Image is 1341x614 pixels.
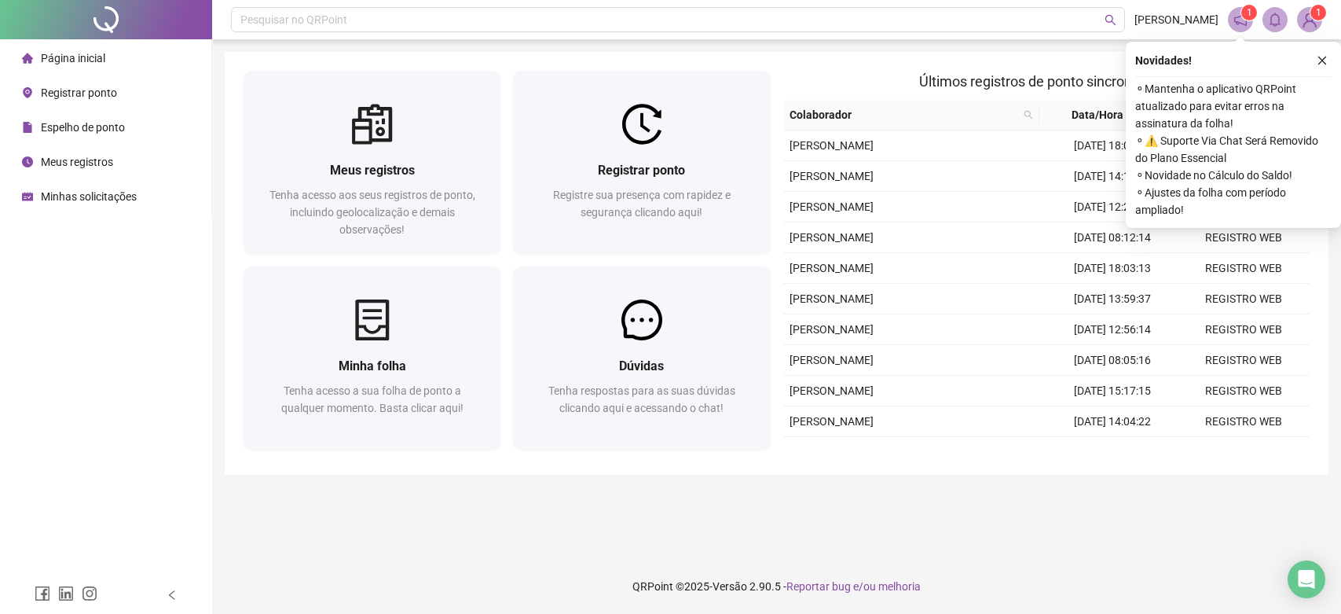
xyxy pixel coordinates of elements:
[41,121,125,134] span: Espelho de ponto
[41,156,113,168] span: Meus registros
[1046,284,1178,314] td: [DATE] 13:59:37
[1105,14,1116,26] span: search
[22,191,33,202] span: schedule
[1178,406,1310,437] td: REGISTRO WEB
[1046,253,1178,284] td: [DATE] 18:03:13
[339,358,406,373] span: Minha folha
[1178,437,1310,468] td: REGISTRO WEB
[1046,192,1178,222] td: [DATE] 12:29:08
[919,73,1173,90] span: Últimos registros de ponto sincronizados
[41,190,137,203] span: Minhas solicitações
[41,86,117,99] span: Registrar ponto
[1024,110,1033,119] span: search
[82,586,97,601] span: instagram
[1046,345,1178,376] td: [DATE] 08:05:16
[1046,314,1178,345] td: [DATE] 12:56:14
[330,163,415,178] span: Meus registros
[1178,376,1310,406] td: REGISTRO WEB
[790,323,874,336] span: [PERSON_NAME]
[790,170,874,182] span: [PERSON_NAME]
[1135,52,1192,69] span: Novidades !
[790,384,874,397] span: [PERSON_NAME]
[167,590,178,601] span: left
[22,53,33,64] span: home
[35,586,50,601] span: facebook
[1317,55,1328,66] span: close
[1298,8,1321,31] img: 83940
[553,189,731,219] span: Registre sua presença com rapidez e segurança clicando aqui!
[22,87,33,98] span: environment
[790,231,874,244] span: [PERSON_NAME]
[1288,561,1325,598] div: Open Intercom Messenger
[1178,253,1310,284] td: REGISTRO WEB
[1046,131,1178,161] td: [DATE] 18:06:55
[1310,5,1326,20] sup: Atualize o seu contato no menu Meus Dados
[1178,314,1310,345] td: REGISTRO WEB
[269,189,475,236] span: Tenha acesso aos seus registros de ponto, incluindo geolocalização e demais observações!
[1046,376,1178,406] td: [DATE] 15:17:15
[281,384,463,414] span: Tenha acesso a sua folha de ponto a qualquer momento. Basta clicar aqui!
[212,559,1341,614] footer: QRPoint © 2025 - 2.90.5 -
[1046,406,1178,437] td: [DATE] 14:04:22
[1241,5,1257,20] sup: 1
[786,580,921,593] span: Reportar bug e/ou melhoria
[713,580,747,593] span: Versão
[619,358,664,373] span: Dúvidas
[244,267,500,450] a: Minha folhaTenha acesso a sua folha de ponto a qualquer momento. Basta clicar aqui!
[1316,7,1321,18] span: 1
[22,156,33,167] span: clock-circle
[790,415,874,428] span: [PERSON_NAME]
[790,200,874,213] span: [PERSON_NAME]
[598,163,685,178] span: Registrar ponto
[790,292,874,305] span: [PERSON_NAME]
[1046,161,1178,192] td: [DATE] 14:11:59
[1135,132,1332,167] span: ⚬ ⚠️ Suporte Via Chat Será Removido do Plano Essencial
[548,384,735,414] span: Tenha respostas para as suas dúvidas clicando aqui e acessando o chat!
[1046,222,1178,253] td: [DATE] 08:12:14
[1046,106,1149,123] span: Data/Hora
[1268,13,1282,27] span: bell
[1178,284,1310,314] td: REGISTRO WEB
[244,71,500,254] a: Meus registrosTenha acesso aos seus registros de ponto, incluindo geolocalização e demais observa...
[1178,222,1310,253] td: REGISTRO WEB
[1247,7,1252,18] span: 1
[1135,167,1332,184] span: ⚬ Novidade no Cálculo do Saldo!
[1020,103,1036,127] span: search
[790,354,874,366] span: [PERSON_NAME]
[513,267,770,450] a: DúvidasTenha respostas para as suas dúvidas clicando aqui e acessando o chat!
[1039,100,1167,131] th: Data/Hora
[1046,437,1178,468] td: [DATE] 13:02:02
[1134,11,1218,28] span: [PERSON_NAME]
[1233,13,1248,27] span: notification
[1178,345,1310,376] td: REGISTRO WEB
[790,106,1018,123] span: Colaborador
[58,586,74,601] span: linkedin
[22,122,33,133] span: file
[513,71,770,254] a: Registrar pontoRegistre sua presença com rapidez e segurança clicando aqui!
[1135,184,1332,219] span: ⚬ Ajustes da folha com período ampliado!
[41,52,105,64] span: Página inicial
[1135,80,1332,132] span: ⚬ Mantenha o aplicativo QRPoint atualizado para evitar erros na assinatura da folha!
[790,139,874,152] span: [PERSON_NAME]
[790,262,874,274] span: [PERSON_NAME]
